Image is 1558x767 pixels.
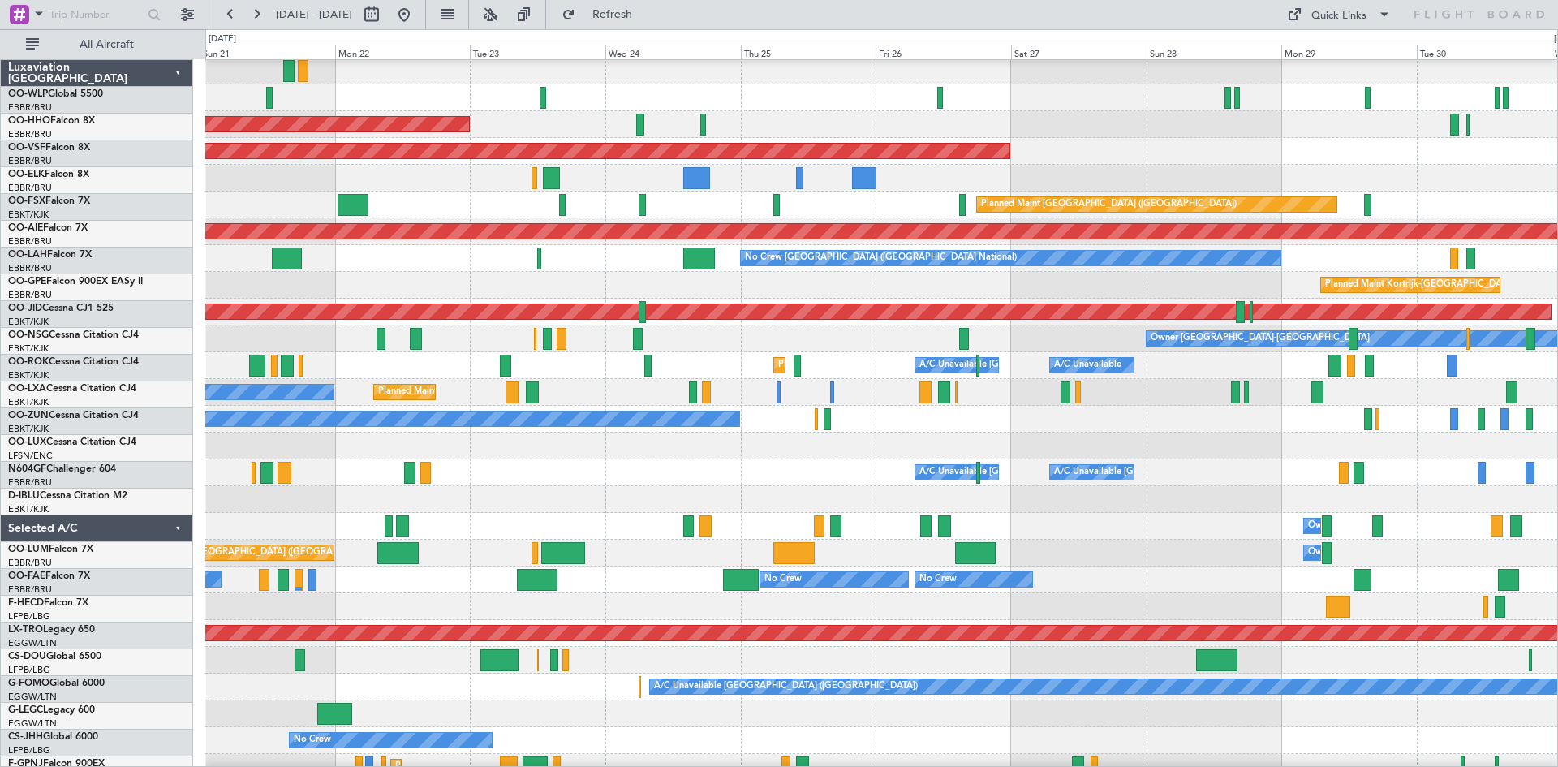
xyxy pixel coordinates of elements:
[8,411,49,420] span: OO-ZUN
[8,277,143,287] a: OO-GPEFalcon 900EX EASy II
[8,304,114,313] a: OO-JIDCessna CJ1 525
[8,277,46,287] span: OO-GPE
[8,423,49,435] a: EBKT/KJK
[378,380,567,404] div: Planned Maint Kortrijk-[GEOGRAPHIC_DATA]
[8,652,101,661] a: CS-DOUGlobal 6500
[8,705,43,715] span: G-LEGC
[8,343,49,355] a: EBKT/KJK
[1311,8,1366,24] div: Quick Links
[579,9,647,20] span: Refresh
[276,7,352,22] span: [DATE] - [DATE]
[8,357,139,367] a: OO-ROKCessna Citation CJ4
[8,170,89,179] a: OO-ELKFalcon 8X
[8,128,52,140] a: EBBR/BRU
[8,250,47,260] span: OO-LAH
[8,545,93,554] a: OO-LUMFalcon 7X
[8,223,88,233] a: OO-AIEFalcon 7X
[8,437,46,447] span: OO-LUX
[8,705,95,715] a: G-LEGCLegacy 600
[745,246,1017,270] div: No Crew [GEOGRAPHIC_DATA] ([GEOGRAPHIC_DATA] National)
[8,625,43,635] span: LX-TRO
[8,732,98,742] a: CS-JHHGlobal 6000
[1279,2,1399,28] button: Quick Links
[8,357,49,367] span: OO-ROK
[8,437,136,447] a: OO-LUXCessna Citation CJ4
[8,732,43,742] span: CS-JHH
[8,384,136,394] a: OO-LXACessna Citation CJ4
[8,625,95,635] a: LX-TROLegacy 650
[764,567,802,592] div: No Crew
[1281,45,1417,59] div: Mon 29
[8,209,49,221] a: EBKT/KJK
[8,584,52,596] a: EBBR/BRU
[8,744,50,756] a: LFPB/LBG
[131,541,424,565] div: Planned Maint [GEOGRAPHIC_DATA] ([GEOGRAPHIC_DATA] National)
[8,503,49,515] a: EBKT/KJK
[335,45,471,59] div: Mon 22
[8,330,49,340] span: OO-NSG
[605,45,741,59] div: Wed 24
[919,460,1221,485] div: A/C Unavailable [GEOGRAPHIC_DATA] ([GEOGRAPHIC_DATA] National)
[8,384,46,394] span: OO-LXA
[8,143,45,153] span: OO-VSF
[8,664,50,676] a: LFPB/LBG
[8,116,50,126] span: OO-HHO
[8,304,42,313] span: OO-JID
[8,476,52,489] a: EBBR/BRU
[8,557,52,569] a: EBBR/BRU
[8,396,49,408] a: EBKT/KJK
[1054,460,1313,485] div: A/C Unavailable [GEOGRAPHIC_DATA]-[GEOGRAPHIC_DATA]
[778,353,967,377] div: Planned Maint Kortrijk-[GEOGRAPHIC_DATA]
[8,250,92,260] a: OO-LAHFalcon 7X
[8,89,48,99] span: OO-WLP
[209,32,236,46] div: [DATE]
[8,235,52,248] a: EBBR/BRU
[8,411,139,420] a: OO-ZUNCessna Citation CJ4
[8,717,57,730] a: EGGW/LTN
[8,598,88,608] a: F-HECDFalcon 7X
[8,116,95,126] a: OO-HHOFalcon 8X
[1325,273,1514,297] div: Planned Maint Kortrijk-[GEOGRAPHIC_DATA]
[8,598,44,608] span: F-HECD
[200,45,335,59] div: Sun 21
[919,567,957,592] div: No Crew
[8,652,46,661] span: CS-DOU
[1308,541,1418,565] div: Owner Melsbroek Air Base
[741,45,876,59] div: Thu 25
[876,45,1011,59] div: Fri 26
[49,2,143,27] input: Trip Number
[1054,353,1121,377] div: A/C Unavailable
[8,89,103,99] a: OO-WLPGlobal 5500
[8,491,40,501] span: D-IBLU
[8,155,52,167] a: EBBR/BRU
[8,223,43,233] span: OO-AIE
[8,679,105,688] a: G-FOMOGlobal 6000
[919,353,1221,377] div: A/C Unavailable [GEOGRAPHIC_DATA] ([GEOGRAPHIC_DATA] National)
[8,637,57,649] a: EGGW/LTN
[8,571,45,581] span: OO-FAE
[1151,326,1370,351] div: Owner [GEOGRAPHIC_DATA]-[GEOGRAPHIC_DATA]
[8,369,49,381] a: EBKT/KJK
[294,728,331,752] div: No Crew
[8,196,90,206] a: OO-FSXFalcon 7X
[8,262,52,274] a: EBBR/BRU
[981,192,1237,217] div: Planned Maint [GEOGRAPHIC_DATA] ([GEOGRAPHIC_DATA])
[8,464,116,474] a: N604GFChallenger 604
[8,450,53,462] a: LFSN/ENC
[1147,45,1282,59] div: Sun 28
[554,2,652,28] button: Refresh
[42,39,171,50] span: All Aircraft
[8,545,49,554] span: OO-LUM
[8,101,52,114] a: EBBR/BRU
[8,182,52,194] a: EBBR/BRU
[8,143,90,153] a: OO-VSFFalcon 8X
[470,45,605,59] div: Tue 23
[8,170,45,179] span: OO-ELK
[8,316,49,328] a: EBKT/KJK
[8,679,49,688] span: G-FOMO
[8,464,46,474] span: N604GF
[8,610,50,623] a: LFPB/LBG
[8,571,90,581] a: OO-FAEFalcon 7X
[8,491,127,501] a: D-IBLUCessna Citation M2
[8,289,52,301] a: EBBR/BRU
